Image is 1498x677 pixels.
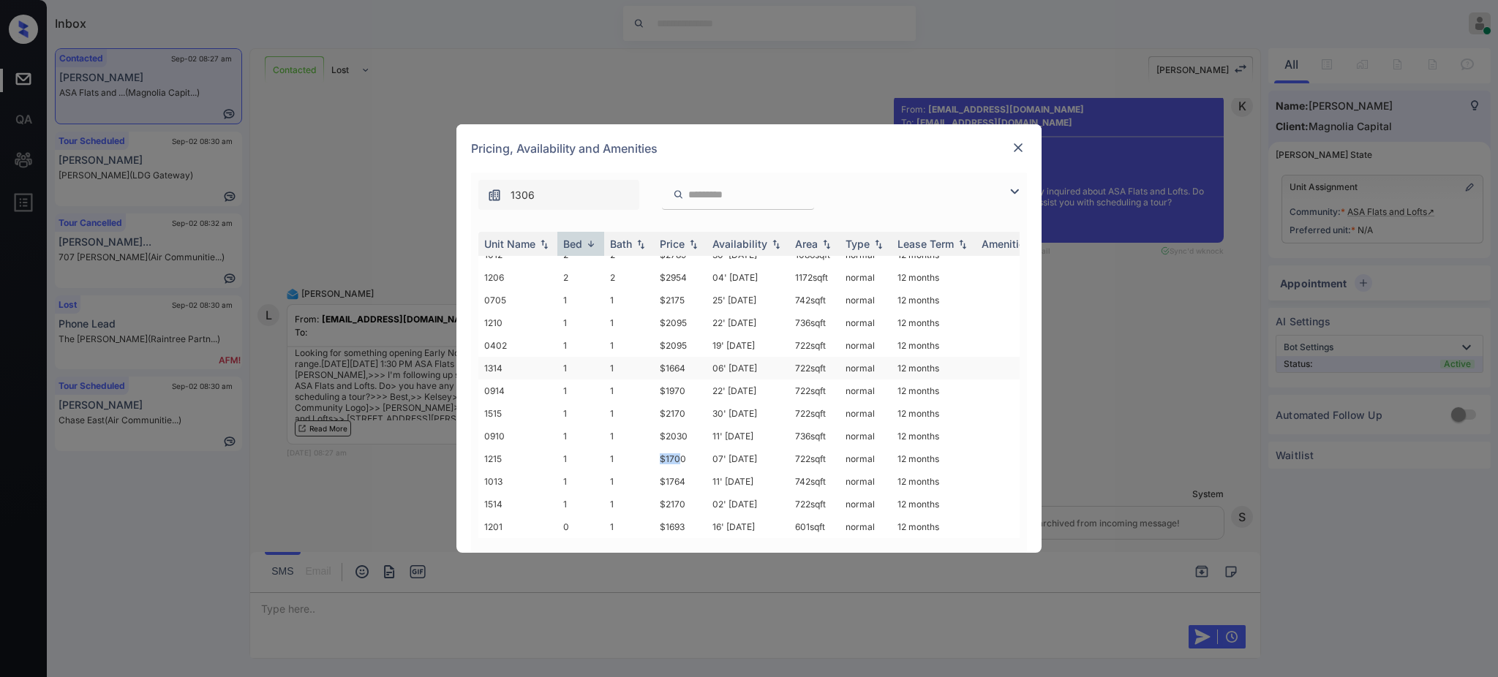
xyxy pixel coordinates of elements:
[707,470,789,493] td: 11' [DATE]
[840,493,892,515] td: normal
[484,238,535,250] div: Unit Name
[604,266,654,289] td: 2
[892,311,976,334] td: 12 months
[892,357,976,379] td: 12 months
[707,493,789,515] td: 02' [DATE]
[840,289,892,311] td: normal
[686,239,701,249] img: sorting
[840,447,892,470] td: normal
[840,334,892,357] td: normal
[892,289,976,311] td: 12 months
[789,334,840,357] td: 722 sqft
[557,266,604,289] td: 2
[769,239,783,249] img: sorting
[478,515,557,538] td: 1201
[707,357,789,379] td: 06' [DATE]
[478,425,557,447] td: 0910
[557,289,604,311] td: 1
[487,188,502,203] img: icon-zuma
[955,239,970,249] img: sorting
[654,266,707,289] td: $2954
[584,238,598,249] img: sorting
[654,447,707,470] td: $1700
[840,402,892,425] td: normal
[789,266,840,289] td: 1172 sqft
[478,379,557,402] td: 0914
[840,357,892,379] td: normal
[892,515,976,538] td: 12 months
[557,311,604,334] td: 1
[557,357,604,379] td: 1
[1006,183,1023,200] img: icon-zuma
[604,379,654,402] td: 1
[456,124,1042,173] div: Pricing, Availability and Amenities
[654,289,707,311] td: $2175
[707,311,789,334] td: 22' [DATE]
[840,311,892,334] td: normal
[707,447,789,470] td: 07' [DATE]
[537,239,552,249] img: sorting
[654,515,707,538] td: $1693
[1011,140,1025,155] img: close
[789,425,840,447] td: 736 sqft
[478,402,557,425] td: 1515
[604,493,654,515] td: 1
[846,238,870,250] div: Type
[557,447,604,470] td: 1
[604,289,654,311] td: 1
[789,470,840,493] td: 742 sqft
[707,266,789,289] td: 04' [DATE]
[840,425,892,447] td: normal
[660,238,685,250] div: Price
[604,447,654,470] td: 1
[478,357,557,379] td: 1314
[707,289,789,311] td: 25' [DATE]
[478,447,557,470] td: 1215
[789,357,840,379] td: 722 sqft
[654,334,707,357] td: $2095
[557,425,604,447] td: 1
[673,188,684,201] img: icon-zuma
[654,379,707,402] td: $1970
[557,334,604,357] td: 1
[604,357,654,379] td: 1
[892,379,976,402] td: 12 months
[654,493,707,515] td: $2170
[478,289,557,311] td: 0705
[892,493,976,515] td: 12 months
[654,470,707,493] td: $1764
[819,239,834,249] img: sorting
[892,470,976,493] td: 12 months
[604,334,654,357] td: 1
[707,334,789,357] td: 19' [DATE]
[604,311,654,334] td: 1
[563,238,582,250] div: Bed
[478,334,557,357] td: 0402
[892,447,976,470] td: 12 months
[789,447,840,470] td: 722 sqft
[604,402,654,425] td: 1
[982,238,1031,250] div: Amenities
[840,515,892,538] td: normal
[707,402,789,425] td: 30' [DATE]
[604,515,654,538] td: 1
[604,425,654,447] td: 1
[789,311,840,334] td: 736 sqft
[604,470,654,493] td: 1
[892,402,976,425] td: 12 months
[897,238,954,250] div: Lease Term
[610,238,632,250] div: Bath
[654,357,707,379] td: $1664
[654,425,707,447] td: $2030
[789,493,840,515] td: 722 sqft
[707,425,789,447] td: 11' [DATE]
[557,402,604,425] td: 1
[712,238,767,250] div: Availability
[871,239,886,249] img: sorting
[511,187,535,203] span: 1306
[557,379,604,402] td: 1
[478,266,557,289] td: 1206
[707,515,789,538] td: 16' [DATE]
[478,470,557,493] td: 1013
[892,425,976,447] td: 12 months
